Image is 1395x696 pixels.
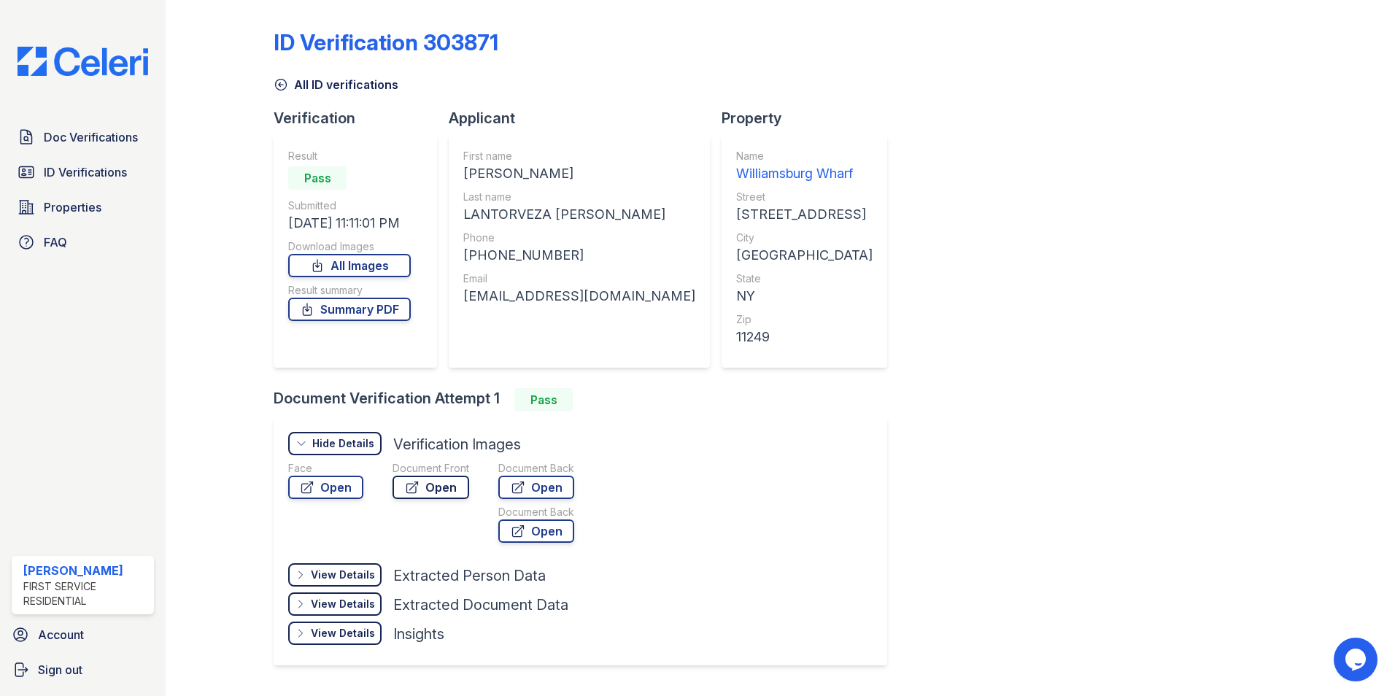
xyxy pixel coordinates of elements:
div: First name [463,149,695,163]
div: First Service Residential [23,579,148,608]
a: Open [498,476,574,499]
div: LANTORVEZA [PERSON_NAME] [463,204,695,225]
div: Pass [514,388,573,411]
div: Last name [463,190,695,204]
span: Sign out [38,661,82,678]
div: [PERSON_NAME] [463,163,695,184]
a: Properties [12,193,154,222]
div: Williamsburg Wharf [736,163,873,184]
div: Extracted Person Data [393,565,546,586]
a: Doc Verifications [12,123,154,152]
div: [DATE] 11:11:01 PM [288,213,411,233]
div: 11249 [736,327,873,347]
span: Account [38,626,84,643]
span: ID Verifications [44,163,127,181]
span: FAQ [44,233,67,251]
a: All Images [288,254,411,277]
div: Name [736,149,873,163]
div: Insights [393,624,444,644]
div: Face [288,461,363,476]
a: All ID verifications [274,76,398,93]
a: Sign out [6,655,160,684]
div: [PERSON_NAME] [23,562,148,579]
div: Document Back [498,505,574,519]
div: View Details [311,597,375,611]
div: Result summary [288,283,411,298]
a: ID Verifications [12,158,154,187]
a: Name Williamsburg Wharf [736,149,873,184]
div: Email [463,271,695,286]
iframe: chat widget [1334,638,1380,681]
a: Open [498,519,574,543]
span: Doc Verifications [44,128,138,146]
div: Hide Details [312,436,374,451]
div: Document Verification Attempt 1 [274,388,899,411]
a: Open [288,476,363,499]
div: Street [736,190,873,204]
div: Verification Images [393,434,521,455]
div: [GEOGRAPHIC_DATA] [736,245,873,266]
div: View Details [311,568,375,582]
div: Zip [736,312,873,327]
a: FAQ [12,228,154,257]
div: Extracted Document Data [393,595,568,615]
div: Document Back [498,461,574,476]
div: Verification [274,108,449,128]
div: Phone [463,231,695,245]
div: Property [722,108,899,128]
a: Summary PDF [288,298,411,321]
div: NY [736,286,873,306]
div: City [736,231,873,245]
div: State [736,271,873,286]
a: Open [393,476,469,499]
div: Download Images [288,239,411,254]
div: Document Front [393,461,469,476]
span: Properties [44,198,101,216]
div: Applicant [449,108,722,128]
div: Result [288,149,411,163]
img: CE_Logo_Blue-a8612792a0a2168367f1c8372b55b34899dd931a85d93a1a3d3e32e68fde9ad4.png [6,47,160,76]
div: [STREET_ADDRESS] [736,204,873,225]
div: [EMAIL_ADDRESS][DOMAIN_NAME] [463,286,695,306]
div: ID Verification 303871 [274,29,498,55]
div: View Details [311,626,375,641]
div: Pass [288,166,347,190]
div: Submitted [288,198,411,213]
div: [PHONE_NUMBER] [463,245,695,266]
a: Account [6,620,160,649]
